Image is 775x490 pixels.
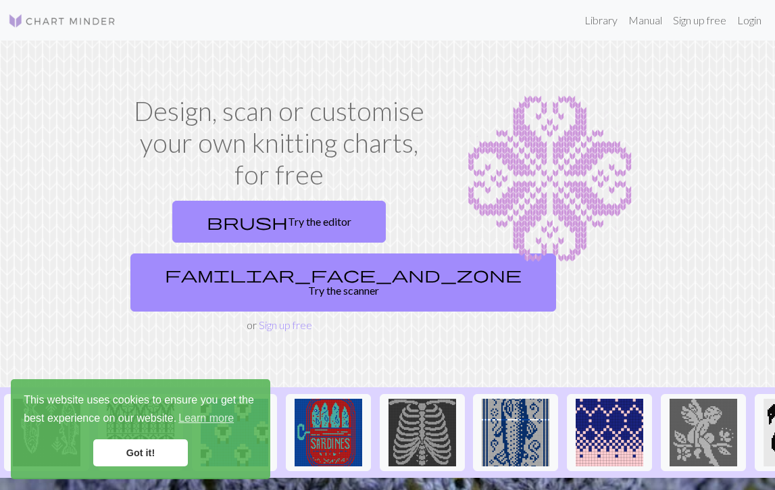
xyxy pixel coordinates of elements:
img: Chart example [449,95,649,264]
a: Try the editor [172,201,386,243]
a: Idee [567,424,652,437]
button: fishies :) [4,394,89,471]
a: Sardines in a can [286,424,371,437]
button: New Piskel-1.png (2).png [380,394,465,471]
img: Idee [576,399,643,466]
img: Sardines in a can [295,399,362,466]
a: learn more about cookies [176,408,236,428]
button: Idee [567,394,652,471]
a: Sign up free [259,318,312,331]
a: Library [579,7,623,34]
a: fish prac [473,424,558,437]
div: or [125,195,433,333]
div: cookieconsent [11,379,270,479]
button: fish prac [473,394,558,471]
a: Login [732,7,767,34]
span: brush [207,212,288,231]
a: Sign up free [668,7,732,34]
a: dismiss cookie message [93,439,188,466]
img: New Piskel-1.png (2).png [389,399,456,466]
button: Sardines in a can [286,394,371,471]
button: angel practice [661,394,746,471]
a: Try the scanner [130,253,556,312]
a: New Piskel-1.png (2).png [380,424,465,437]
img: angel practice [670,399,737,466]
h1: Design, scan or customise your own knitting charts, for free [125,95,433,190]
span: This website uses cookies to ensure you get the best experience on our website. [24,392,257,428]
span: familiar_face_and_zone [165,265,522,284]
a: Manual [623,7,668,34]
a: angel practice [661,424,746,437]
img: fish prac [482,399,549,466]
img: Logo [8,13,116,29]
a: fishies :) [4,424,89,437]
